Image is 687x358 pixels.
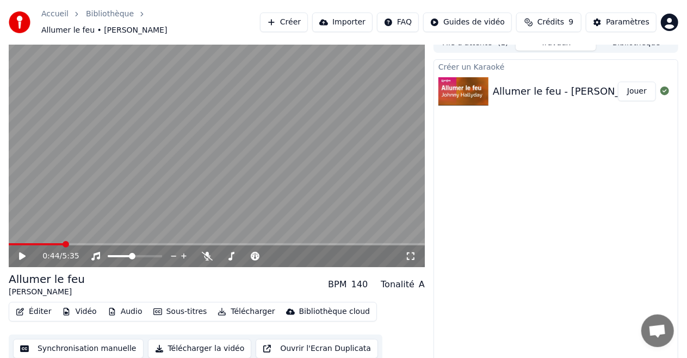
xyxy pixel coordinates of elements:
[328,278,346,291] div: BPM
[419,278,425,291] div: A
[537,17,564,28] span: Crédits
[11,304,55,319] button: Éditer
[86,9,134,20] a: Bibliothèque
[381,278,414,291] div: Tonalité
[41,9,69,20] a: Accueil
[260,13,308,32] button: Créer
[9,271,85,287] div: Allumer le feu
[434,60,678,73] div: Créer un Karaoké
[586,13,657,32] button: Paramètres
[312,13,373,32] button: Importer
[41,9,260,36] nav: breadcrumb
[351,278,368,291] div: 140
[568,17,573,28] span: 9
[606,17,649,28] div: Paramètres
[9,287,85,298] div: [PERSON_NAME]
[299,306,370,317] div: Bibliothèque cloud
[42,251,59,262] span: 0:44
[641,314,674,347] div: Ouvrir le chat
[41,25,168,36] span: Allumer le feu • [PERSON_NAME]
[42,251,69,262] div: /
[58,304,101,319] button: Vidéo
[149,304,212,319] button: Sous-titres
[516,13,581,32] button: Crédits9
[62,251,79,262] span: 5:35
[9,11,30,33] img: youka
[423,13,512,32] button: Guides de vidéo
[377,13,419,32] button: FAQ
[213,304,279,319] button: Télécharger
[618,82,656,101] button: Jouer
[103,304,147,319] button: Audio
